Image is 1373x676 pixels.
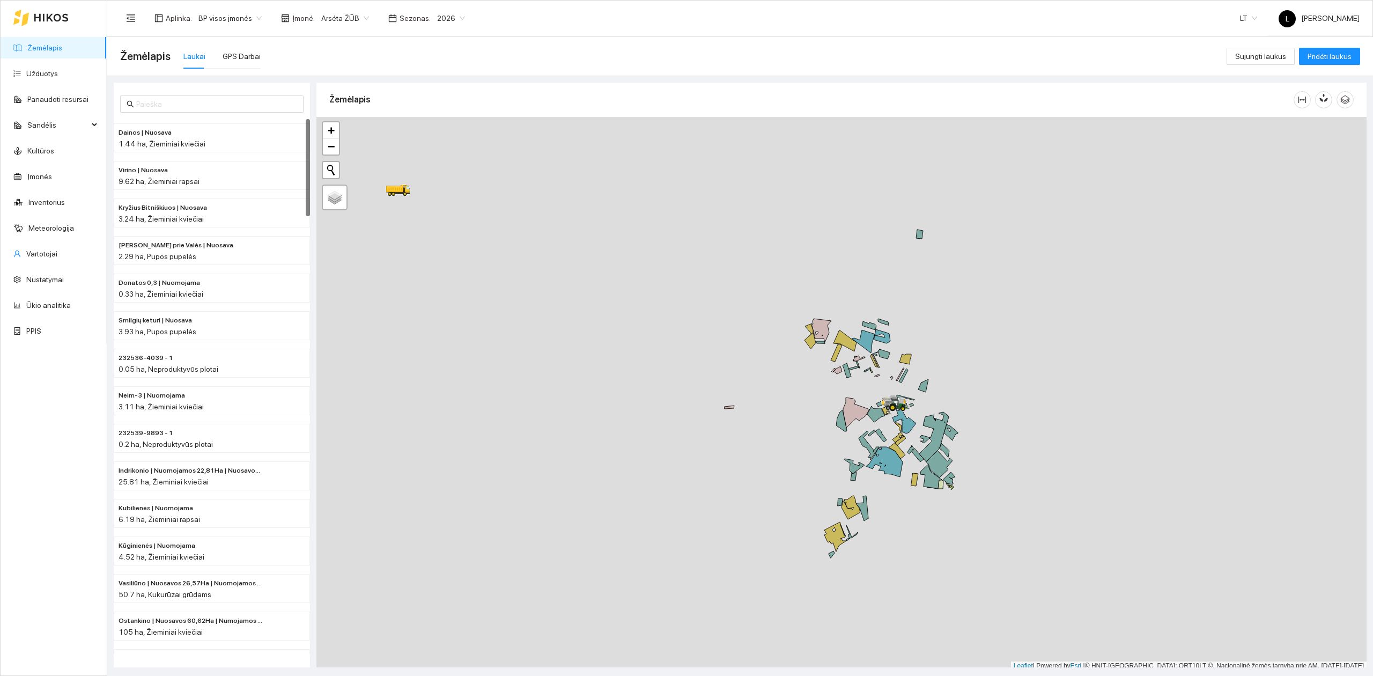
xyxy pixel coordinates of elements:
[28,224,74,232] a: Meteorologija
[328,123,335,137] span: +
[323,186,346,209] a: Layers
[321,10,369,26] span: Arsėta ŽŪB
[1083,662,1085,670] span: |
[119,503,193,513] span: Kubilienės | Nuomojama
[119,616,262,626] span: Ostankino | Nuosavos 60,62Ha | Numojamos 44,38Ha
[323,122,339,138] a: Zoom in
[119,278,200,288] span: Donatos 0,3 | Nuomojama
[119,203,207,213] span: Kryžius Bitniškiuos | Nuosava
[27,146,54,155] a: Kultūros
[119,252,196,261] span: 2.29 ha, Pupos pupelės
[119,440,213,449] span: 0.2 ha, Neproduktyvūs plotai
[1235,50,1286,62] span: Sujungti laukus
[119,477,209,486] span: 25.81 ha, Žieminiai kviečiai
[1299,48,1360,65] button: Pridėti laukus
[119,128,172,138] span: Dainos | Nuosava
[388,14,397,23] span: calendar
[27,43,62,52] a: Žemėlapis
[437,10,465,26] span: 2026
[323,162,339,178] button: Initiate a new search
[126,13,136,23] span: menu-fold
[119,402,204,411] span: 3.11 ha, Žieminiai kviečiai
[119,315,192,326] span: Smilgių keturi | Nuosava
[183,50,205,62] div: Laukai
[119,177,200,186] span: 9.62 ha, Žieminiai rapsai
[26,275,64,284] a: Nustatymai
[119,365,218,373] span: 0.05 ha, Neproduktyvūs plotai
[119,215,204,223] span: 3.24 ha, Žieminiai kviečiai
[119,541,195,551] span: Kūginienės | Nuomojama
[120,8,142,29] button: menu-fold
[119,553,204,561] span: 4.52 ha, Žieminiai kviečiai
[1294,91,1311,108] button: column-width
[1299,52,1360,61] a: Pridėti laukus
[1240,10,1257,26] span: LT
[119,466,262,476] span: Indrikonio | Nuomojamos 22,81Ha | Nuosavos 3,00 Ha
[26,69,58,78] a: Užduotys
[27,114,88,136] span: Sandėlis
[119,428,173,438] span: 232539-9893 - 1
[281,14,290,23] span: shop
[328,139,335,153] span: −
[26,249,57,258] a: Vartotojai
[323,138,339,155] a: Zoom out
[154,14,163,23] span: layout
[1294,95,1310,104] span: column-width
[26,327,41,335] a: PPIS
[119,590,211,599] span: 50.7 ha, Kukurūzai grūdams
[27,172,52,181] a: Įmonės
[1071,662,1082,670] a: Esri
[329,84,1294,115] div: Žemėlapis
[119,353,173,363] span: 232536-4039 - 1
[119,165,168,175] span: Virino | Nuosava
[119,139,205,148] span: 1.44 ha, Žieminiai kviečiai
[1227,48,1295,65] button: Sujungti laukus
[1227,52,1295,61] a: Sujungti laukus
[119,578,262,589] span: Vasiliūno | Nuosavos 26,57Ha | Nuomojamos 24,15Ha
[119,327,196,336] span: 3.93 ha, Pupos pupelės
[292,12,315,24] span: Įmonė :
[166,12,192,24] span: Aplinka :
[119,290,203,298] span: 0.33 ha, Žieminiai kviečiai
[28,198,65,207] a: Inventorius
[400,12,431,24] span: Sezonas :
[136,98,297,110] input: Paieška
[127,100,134,108] span: search
[27,95,88,104] a: Panaudoti resursai
[1279,14,1360,23] span: [PERSON_NAME]
[1011,662,1367,671] div: | Powered by © HNIT-[GEOGRAPHIC_DATA]; ORT10LT ©, Nacionalinė žemės tarnyba prie AM, [DATE]-[DATE]
[119,515,200,524] span: 6.19 ha, Žieminiai rapsai
[26,301,71,310] a: Ūkio analitika
[223,50,261,62] div: GPS Darbai
[119,628,203,636] span: 105 ha, Žieminiai kviečiai
[119,240,233,251] span: Rolando prie Valės | Nuosava
[1308,50,1352,62] span: Pridėti laukus
[120,48,171,65] span: Žemėlapis
[119,391,185,401] span: Neim-3 | Nuomojama
[1014,662,1033,670] a: Leaflet
[198,10,262,26] span: BP visos įmonės
[119,653,223,664] span: Už kapelių | Nuosava
[1286,10,1289,27] span: L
